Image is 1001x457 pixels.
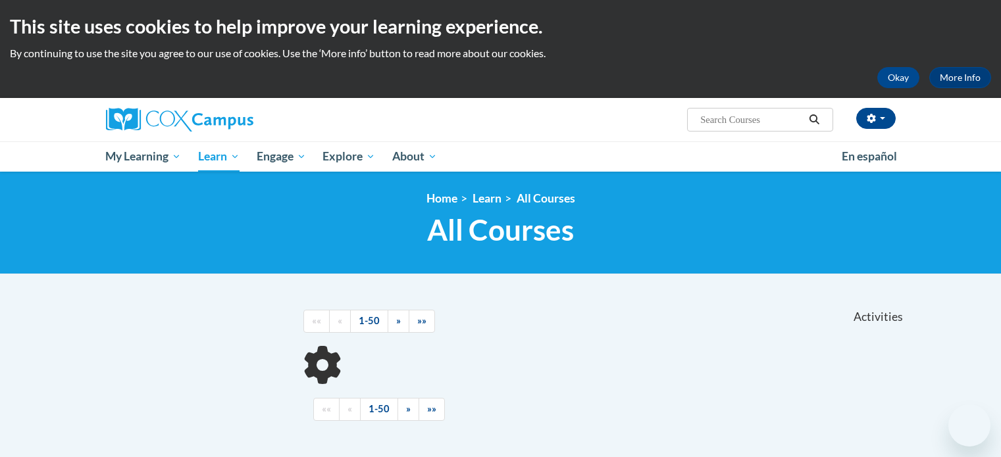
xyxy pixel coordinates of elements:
iframe: Button to launch messaging window [948,404,990,446]
span: « [347,403,352,414]
button: Account Settings [856,108,896,129]
a: Cox Campus [106,108,356,132]
div: Main menu [86,141,915,172]
span: » [406,403,411,414]
input: Search Courses [699,112,804,128]
a: Previous [339,398,361,421]
a: Explore [314,141,384,172]
a: Previous [329,310,351,333]
span: »» [417,315,426,326]
a: En español [833,143,906,170]
span: Activities [854,310,903,324]
a: My Learning [97,141,190,172]
a: Begining [313,398,340,421]
a: Home [426,191,457,205]
span: About [392,149,437,164]
span: »» [427,403,436,414]
a: All Courses [517,191,575,205]
a: Engage [248,141,315,172]
span: All Courses [427,212,574,247]
a: End [409,310,435,333]
span: My Learning [105,149,181,164]
span: Engage [257,149,306,164]
a: Learn [190,141,248,172]
a: More Info [929,67,991,88]
button: Okay [877,67,919,88]
span: Learn [198,149,240,164]
a: About [384,141,446,172]
a: 1-50 [360,398,398,421]
a: End [419,398,445,421]
a: Next [388,310,409,333]
p: By continuing to use the site you agree to our use of cookies. Use the ‘More info’ button to read... [10,46,991,60]
span: « [338,315,342,326]
span: En español [842,149,897,163]
span: «« [312,315,321,326]
span: Explore [322,149,375,164]
span: » [396,315,401,326]
h2: This site uses cookies to help improve your learning experience. [10,13,991,39]
a: Learn [473,191,501,205]
button: Search [804,112,824,128]
a: Next [398,398,419,421]
img: Cox Campus [106,108,253,132]
a: Begining [303,310,330,333]
a: 1-50 [350,310,388,333]
span: «« [322,403,331,414]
